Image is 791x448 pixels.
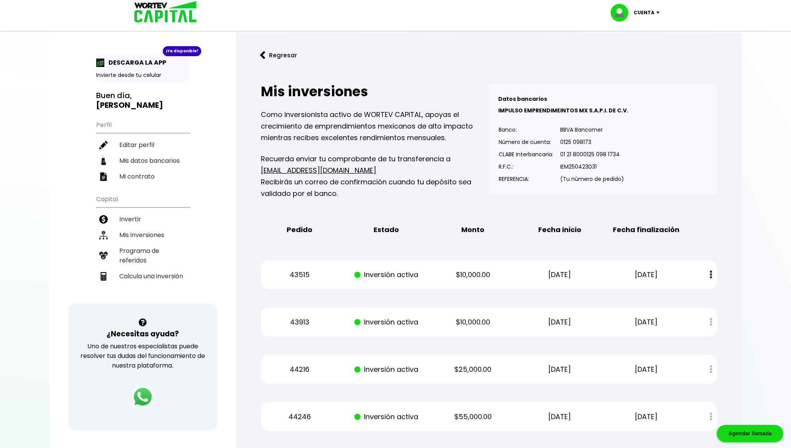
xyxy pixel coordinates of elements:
p: $10,000.00 [436,316,509,328]
a: Editar perfil [96,137,190,153]
p: 44246 [263,411,336,423]
div: ¡Ya disponible! [163,46,201,56]
p: 01 21 8000125 098 1734 [560,149,624,160]
h3: Buen día, [96,91,190,110]
img: editar-icon.952d3147.svg [99,141,108,149]
img: calculadora-icon.17d418c4.svg [99,272,108,281]
p: $10,000.00 [436,269,509,281]
ul: Perfil [96,116,190,184]
p: [DATE] [610,269,683,281]
img: logos_whatsapp-icon.242b2217.svg [132,386,154,408]
a: Calcula una inversión [96,268,190,284]
p: Invierte desde tu celular [96,71,190,79]
a: Programa de referidos [96,243,190,268]
img: invertir-icon.b3b967d7.svg [99,215,108,224]
p: [DATE] [610,411,683,423]
p: Inversión activa [350,316,423,328]
p: [DATE] [523,316,596,328]
p: Recuerda enviar tu comprobante de tu transferencia a Recibirás un correo de confirmación cuando t... [261,153,489,199]
b: [PERSON_NAME] [96,100,163,110]
p: Inversión activa [350,411,423,423]
p: [DATE] [523,411,596,423]
a: Mi contrato [96,169,190,184]
img: app-icon [96,59,105,67]
b: Monto [461,224,484,236]
ul: Capital [96,191,190,303]
p: Banco: [499,124,553,135]
p: 0125 098173 [560,136,624,148]
a: [EMAIL_ADDRESS][DOMAIN_NAME] [261,165,376,175]
p: Cuenta [634,7,654,18]
b: Estado [374,224,399,236]
p: 43515 [263,269,336,281]
p: Uno de nuestros especialistas puede resolver tus dudas del funcionamiento de nuestra plataforma. [78,341,208,370]
h3: ¿Necesitas ayuda? [107,328,179,339]
b: Datos bancarios [498,95,547,103]
b: Fecha inicio [538,224,581,236]
b: Pedido [287,224,312,236]
b: IMPULSO EMPRENDIMEINTOS MX S.A.P.I. DE C.V. [498,107,628,114]
p: Inversión activa [350,364,423,375]
p: [DATE] [523,269,596,281]
p: $55,000.00 [436,411,509,423]
p: IEM250423D31 [560,161,624,172]
p: [DATE] [610,364,683,375]
p: $25,000.00 [436,364,509,375]
a: flecha izquierdaRegresar [249,45,729,65]
p: Número de cuenta: [499,136,553,148]
img: icon-down [654,12,665,14]
a: Mis inversiones [96,227,190,243]
b: Fecha finalización [613,224,679,236]
p: R.F.C.: [499,161,553,172]
img: flecha izquierda [260,51,265,59]
img: profile-image [611,4,634,22]
img: contrato-icon.f2db500c.svg [99,172,108,181]
p: BBVA Bancomer [560,124,624,135]
a: Mis datos bancarios [96,153,190,169]
p: 43913 [263,316,336,328]
img: datos-icon.10cf9172.svg [99,157,108,165]
p: REFERENCIA: [499,173,553,185]
p: Inversión activa [350,269,423,281]
p: [DATE] [523,364,596,375]
p: 44216 [263,364,336,375]
p: (Tu número de pedido) [560,173,624,185]
div: Agendar llamada [717,425,783,442]
p: CLABE Interbancaria: [499,149,553,160]
a: Invertir [96,211,190,227]
button: Regresar [249,45,309,65]
p: [DATE] [610,316,683,328]
img: inversiones-icon.6695dc30.svg [99,231,108,239]
h2: Mis inversiones [261,84,489,99]
p: DESCARGA LA APP [105,58,166,67]
img: recomiendanos-icon.9b8e9327.svg [99,251,108,260]
p: Como inversionista activo de WORTEV CAPITAL, apoyas el crecimiento de emprendimientos mexicanos d... [261,109,489,144]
